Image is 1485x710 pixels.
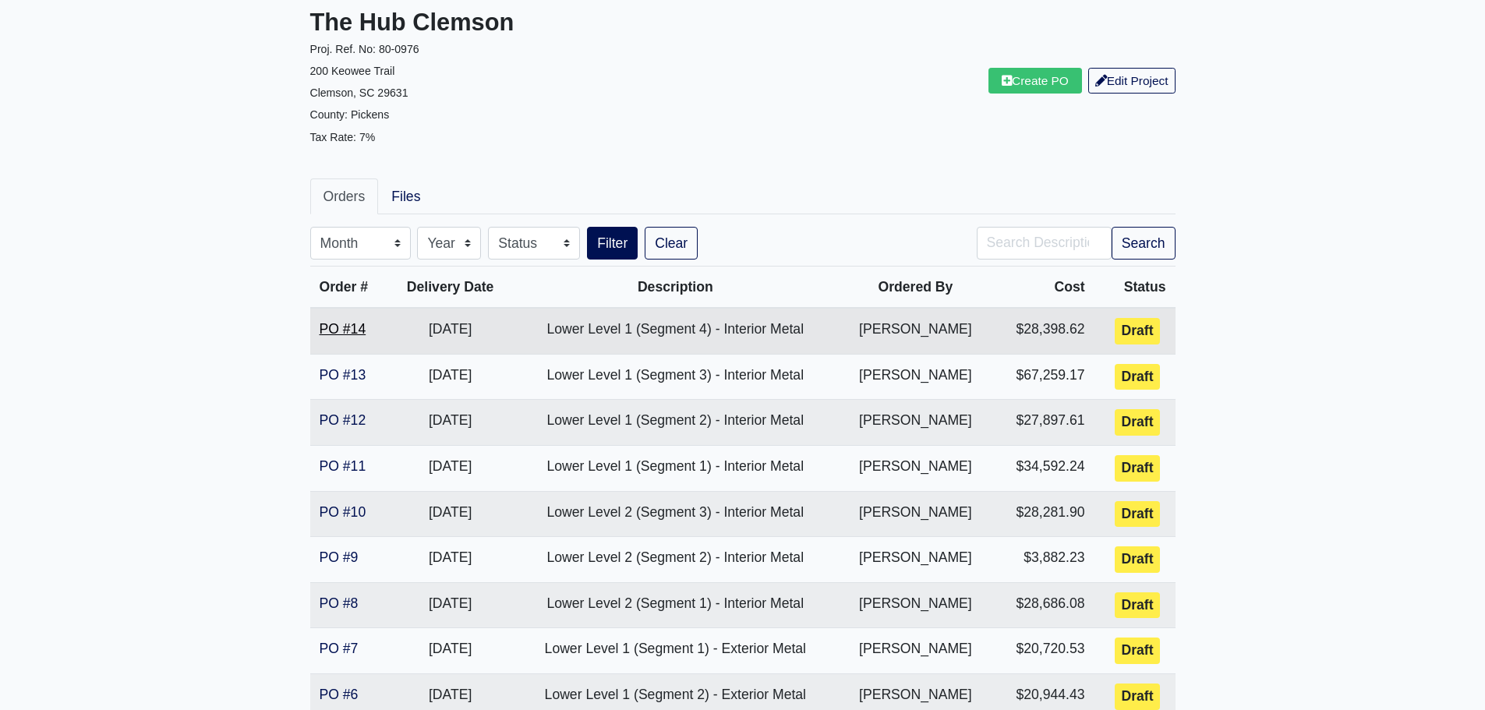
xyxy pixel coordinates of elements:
[389,491,512,537] td: [DATE]
[389,354,512,400] td: [DATE]
[310,131,376,143] small: Tax Rate: 7%
[992,445,1094,491] td: $34,592.24
[512,445,839,491] td: Lower Level 1 (Segment 1) - Interior Metal
[1115,592,1159,619] div: Draft
[839,628,992,674] td: [PERSON_NAME]
[1115,501,1159,528] div: Draft
[992,308,1094,354] td: $28,398.62
[1115,364,1159,390] div: Draft
[310,108,390,121] small: County: Pickens
[839,400,992,446] td: [PERSON_NAME]
[320,367,366,383] a: PO #13
[512,582,839,628] td: Lower Level 2 (Segment 1) - Interior Metal
[1115,318,1159,344] div: Draft
[992,400,1094,446] td: $27,897.61
[1115,409,1159,436] div: Draft
[310,267,389,309] th: Order #
[1115,546,1159,573] div: Draft
[988,68,1082,94] a: Create PO
[310,43,419,55] small: Proj. Ref. No: 80-0976
[839,354,992,400] td: [PERSON_NAME]
[839,582,992,628] td: [PERSON_NAME]
[320,321,366,337] a: PO #14
[1115,455,1159,482] div: Draft
[512,537,839,583] td: Lower Level 2 (Segment 2) - Interior Metal
[389,537,512,583] td: [DATE]
[1112,227,1176,260] button: Search
[512,628,839,674] td: Lower Level 1 (Segment 1) - Exterior Metal
[645,227,698,260] a: Clear
[310,9,731,37] h3: The Hub Clemson
[839,308,992,354] td: [PERSON_NAME]
[310,65,395,77] small: 200 Keowee Trail
[389,308,512,354] td: [DATE]
[320,687,359,702] a: PO #6
[320,504,366,520] a: PO #10
[320,549,359,565] a: PO #9
[1115,638,1159,664] div: Draft
[310,178,379,214] a: Orders
[992,582,1094,628] td: $28,686.08
[320,641,359,656] a: PO #7
[839,537,992,583] td: [PERSON_NAME]
[587,227,638,260] button: Filter
[839,491,992,537] td: [PERSON_NAME]
[512,267,839,309] th: Description
[992,628,1094,674] td: $20,720.53
[1088,68,1176,94] a: Edit Project
[1094,267,1176,309] th: Status
[320,458,366,474] a: PO #11
[512,400,839,446] td: Lower Level 1 (Segment 2) - Interior Metal
[389,400,512,446] td: [DATE]
[839,267,992,309] th: Ordered By
[389,267,512,309] th: Delivery Date
[320,412,366,428] a: PO #12
[389,445,512,491] td: [DATE]
[389,582,512,628] td: [DATE]
[977,227,1112,260] input: Search
[320,595,359,611] a: PO #8
[512,308,839,354] td: Lower Level 1 (Segment 4) - Interior Metal
[389,628,512,674] td: [DATE]
[512,491,839,537] td: Lower Level 2 (Segment 3) - Interior Metal
[1115,684,1159,710] div: Draft
[992,354,1094,400] td: $67,259.17
[992,537,1094,583] td: $3,882.23
[310,87,408,99] small: Clemson, SC 29631
[378,178,433,214] a: Files
[512,354,839,400] td: Lower Level 1 (Segment 3) - Interior Metal
[992,267,1094,309] th: Cost
[839,445,992,491] td: [PERSON_NAME]
[992,491,1094,537] td: $28,281.90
